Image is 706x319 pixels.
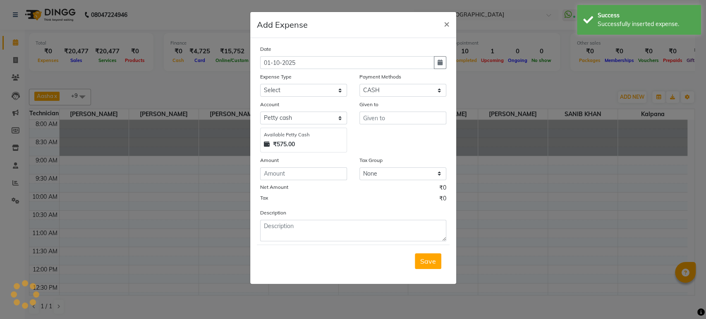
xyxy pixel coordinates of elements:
label: Description [260,209,286,217]
label: Date [260,45,271,53]
label: Net Amount [260,183,288,191]
input: Given to [359,112,446,124]
label: Payment Methods [359,73,401,81]
button: Save [415,253,441,269]
div: Available Petty Cash [264,131,343,138]
label: Tax Group [359,157,383,164]
div: Successfully inserted expense. [598,20,695,29]
h5: Add Expense [257,19,308,31]
strong: ₹575.00 [273,140,295,149]
label: Given to [359,101,378,108]
span: ₹0 [439,183,446,194]
button: Close [437,12,456,35]
label: Amount [260,157,279,164]
span: ₹0 [439,194,446,205]
span: Save [420,257,436,265]
input: Amount [260,167,347,180]
label: Account [260,101,279,108]
div: Success [598,11,695,20]
label: Tax [260,194,268,202]
label: Expense Type [260,73,292,81]
span: × [444,17,450,30]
